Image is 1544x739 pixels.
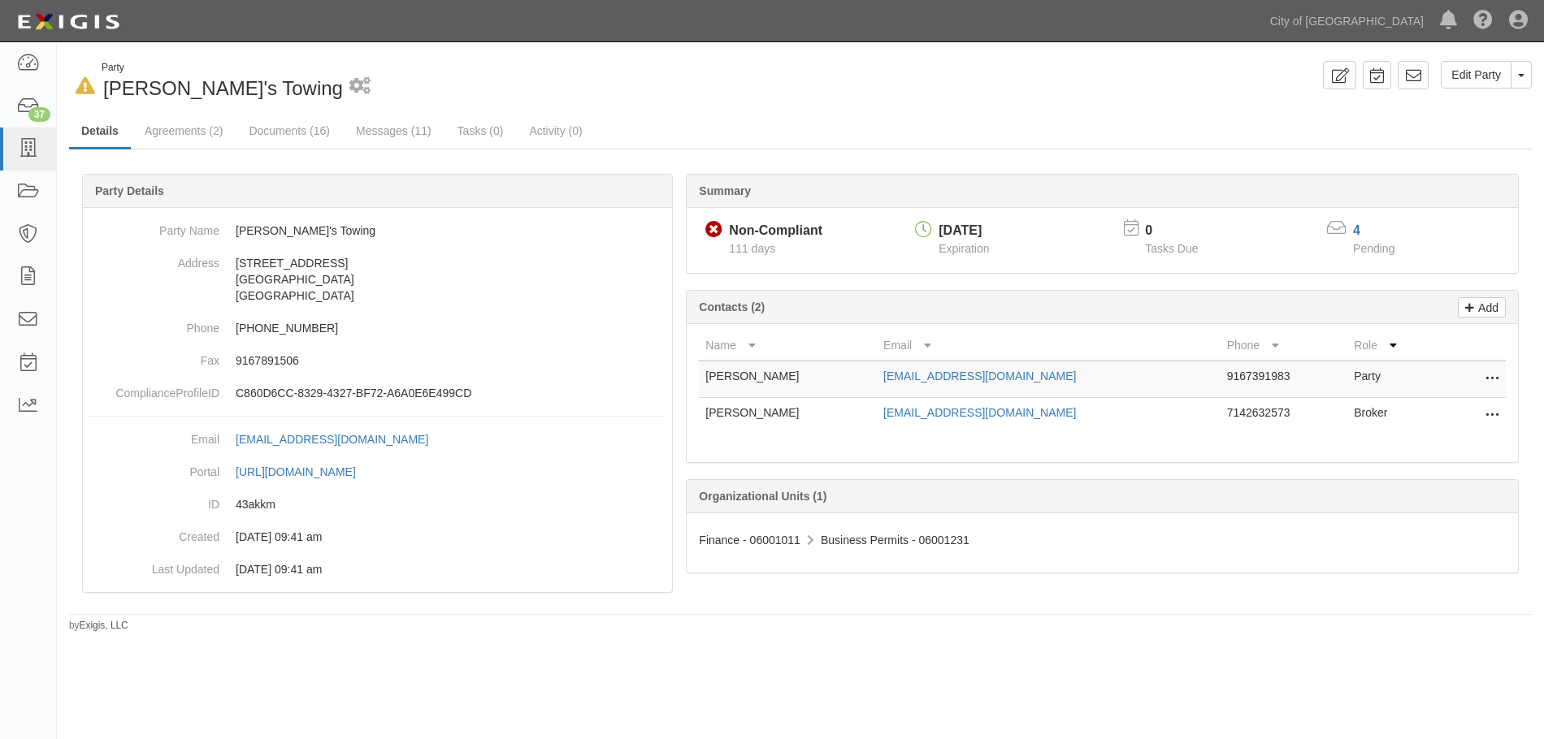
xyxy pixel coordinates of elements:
[89,312,219,336] dt: Phone
[1221,398,1348,434] td: 7142632573
[236,465,374,478] a: [URL][DOMAIN_NAME]
[699,534,800,547] span: Finance - 06001011
[729,242,775,255] span: Since 05/30/2025
[89,214,219,239] dt: Party Name
[349,78,371,95] i: 1 scheduled workflow
[89,488,666,521] dd: 43akkm
[877,331,1221,361] th: Email
[883,406,1076,419] a: [EMAIL_ADDRESS][DOMAIN_NAME]
[69,619,128,633] small: by
[132,115,235,147] a: Agreements (2)
[89,488,219,512] dt: ID
[69,61,788,102] div: Tito's Towing
[89,456,219,480] dt: Portal
[76,78,95,95] i: In Default since 06/20/2025
[80,620,128,631] a: Exigis, LLC
[89,553,219,577] dt: Last Updated
[1145,242,1198,255] span: Tasks Due
[517,115,594,147] a: Activity (0)
[89,377,219,401] dt: ComplianceProfileID
[705,222,722,239] i: Non-Compliant
[236,385,666,401] p: C860D6CC-8329-4327-BF72-A6A0E6E499CD
[103,77,343,99] span: [PERSON_NAME]'s Towing
[89,553,666,586] dd: 01/04/2024 09:41 am
[1347,398,1441,434] td: Broker
[89,521,219,545] dt: Created
[236,431,428,447] div: [EMAIL_ADDRESS][DOMAIN_NAME]
[95,184,164,197] b: Party Details
[1145,222,1218,240] p: 0
[1221,361,1348,398] td: 9167391983
[699,184,751,197] b: Summary
[729,222,822,240] div: Non-Compliant
[699,331,877,361] th: Name
[1353,223,1360,237] a: 4
[1353,242,1394,255] span: Pending
[89,247,219,271] dt: Address
[1262,5,1432,37] a: City of [GEOGRAPHIC_DATA]
[1458,297,1506,318] a: Add
[883,369,1076,382] a: [EMAIL_ADDRESS][DOMAIN_NAME]
[89,214,666,247] dd: [PERSON_NAME]'s Towing
[821,534,969,547] span: Business Permits - 06001231
[445,115,516,147] a: Tasks (0)
[236,433,446,446] a: [EMAIL_ADDRESS][DOMAIN_NAME]
[89,521,666,553] dd: 01/04/2024 09:41 am
[12,7,124,37] img: logo-5460c22ac91f19d4615b14bd174203de0afe785f0fc80cf4dbbc73dc1793850b.png
[1347,361,1441,398] td: Party
[69,115,131,149] a: Details
[1221,331,1348,361] th: Phone
[699,361,877,398] td: [PERSON_NAME]
[1474,298,1498,317] p: Add
[89,344,666,377] dd: 9167891506
[699,490,826,503] b: Organizational Units (1)
[89,312,666,344] dd: [PHONE_NUMBER]
[1347,331,1441,361] th: Role
[939,242,989,255] span: Expiration
[89,247,666,312] dd: [STREET_ADDRESS] [GEOGRAPHIC_DATA] [GEOGRAPHIC_DATA]
[1473,11,1493,31] i: Help Center - Complianz
[236,115,342,147] a: Documents (16)
[1441,61,1511,89] a: Edit Party
[28,107,50,122] div: 37
[89,344,219,369] dt: Fax
[89,423,219,447] dt: Email
[939,222,989,240] div: [DATE]
[102,61,343,75] div: Party
[699,300,765,313] b: Contacts (2)
[699,398,877,434] td: [PERSON_NAME]
[344,115,444,147] a: Messages (11)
